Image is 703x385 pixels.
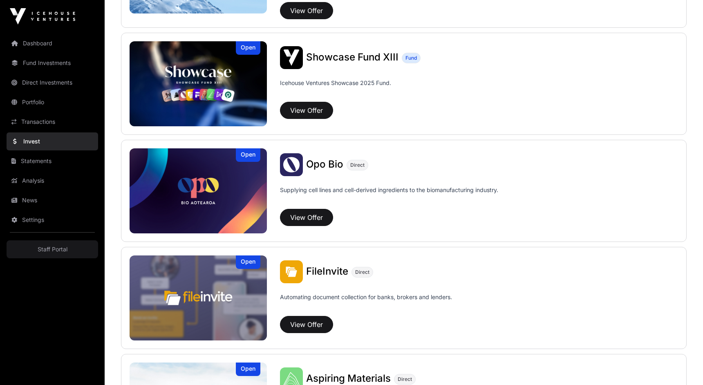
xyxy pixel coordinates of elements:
[236,148,260,162] div: Open
[7,54,98,72] a: Fund Investments
[280,209,333,226] button: View Offer
[10,8,75,25] img: Icehouse Ventures Logo
[306,265,348,277] span: FileInvite
[306,159,343,170] a: Opo Bio
[236,363,260,376] div: Open
[7,74,98,92] a: Direct Investments
[306,51,399,63] span: Showcase Fund XIII
[306,374,391,384] a: Aspiring Materials
[280,153,303,176] img: Opo Bio
[280,316,333,333] button: View Offer
[280,260,303,283] img: FileInvite
[7,172,98,190] a: Analysis
[280,186,498,194] p: Supplying cell lines and cell-derived ingredients to the biomanufacturing industry.
[7,113,98,131] a: Transactions
[236,41,260,55] div: Open
[662,346,703,385] iframe: Chat Widget
[306,372,391,384] span: Aspiring Materials
[130,148,267,233] a: Opo BioOpen
[280,79,391,87] p: Icehouse Ventures Showcase 2025 Fund.
[280,102,333,119] button: View Offer
[280,293,452,313] p: Automating document collection for banks, brokers and lenders.
[236,255,260,269] div: Open
[130,255,267,340] img: FileInvite
[280,46,303,69] img: Showcase Fund XIII
[306,266,348,277] a: FileInvite
[130,255,267,340] a: FileInviteOpen
[7,240,98,258] a: Staff Portal
[350,162,365,168] span: Direct
[355,269,369,275] span: Direct
[405,55,417,61] span: Fund
[398,376,412,383] span: Direct
[306,52,399,63] a: Showcase Fund XIII
[7,191,98,209] a: News
[280,2,333,19] button: View Offer
[130,41,267,126] a: Showcase Fund XIIIOpen
[7,152,98,170] a: Statements
[7,211,98,229] a: Settings
[7,34,98,52] a: Dashboard
[306,158,343,170] span: Opo Bio
[7,93,98,111] a: Portfolio
[130,148,267,233] img: Opo Bio
[130,41,267,126] img: Showcase Fund XIII
[7,132,98,150] a: Invest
